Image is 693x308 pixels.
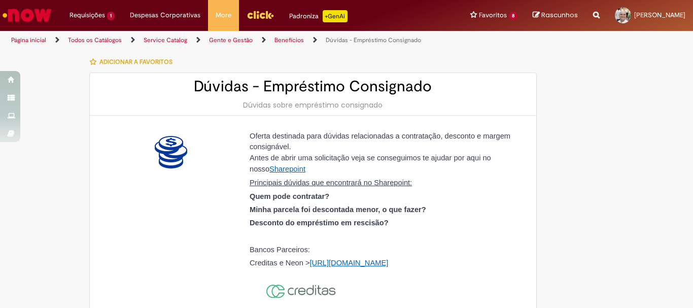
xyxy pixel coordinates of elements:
p: +GenAi [323,10,348,22]
a: Service Catalog [144,36,187,44]
span: 8 [509,12,517,20]
a: Dúvidas - Empréstimo Consignado [326,36,421,44]
a: Gente e Gestão [209,36,253,44]
p: Creditas e Neon > [250,259,518,267]
span: Despesas Corporativas [130,10,200,20]
span: Requisições [70,10,105,20]
strong: Desconto do empréstimo em rescisão? [250,219,389,227]
a: Benefícios [274,36,304,44]
span: Oferta destinada para dúvidas relacionadas a contratação, desconto e margem consignável. [250,132,510,151]
span: Antes de abrir uma solicitação veja se conseguimos te ajudar por aqui no nosso [250,154,491,174]
span: 1 [107,12,115,20]
a: [URL][DOMAIN_NAME] [310,259,389,267]
p: Bancos Parceiros: [250,246,518,254]
a: Sharepoint [269,164,305,173]
img: ServiceNow [1,5,53,25]
div: Padroniza [289,10,348,22]
span: More [216,10,231,20]
span: Sharepoint [269,165,305,173]
a: Todos os Catálogos [68,36,122,44]
a: Página inicial [11,36,46,44]
img: Dúvidas - Empréstimo Consignado [155,136,187,168]
strong: Quem pode contratar? [250,192,329,200]
ul: Trilhas de página [8,31,455,50]
div: Dúvidas sobre empréstimo consignado [100,100,526,110]
span: Adicionar a Favoritos [99,58,172,66]
span: [PERSON_NAME] [634,11,685,19]
span: Favoritos [479,10,507,20]
h2: Dúvidas - Empréstimo Consignado [100,78,526,95]
span: Rascunhos [541,10,578,20]
button: Adicionar a Favoritos [89,51,178,73]
span: Principais dúvidas que encontrará no Sharepoint: [250,179,412,187]
img: click_logo_yellow_360x200.png [247,7,274,22]
a: Rascunhos [533,11,578,20]
strong: Minha parcela foi descontada menor, o que fazer? [250,206,426,214]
